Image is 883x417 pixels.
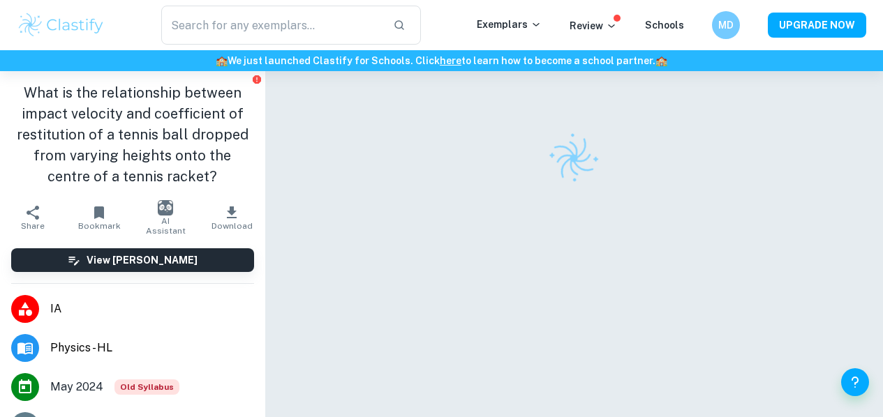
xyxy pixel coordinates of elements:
[11,248,254,272] button: View [PERSON_NAME]
[655,55,667,66] span: 🏫
[216,55,228,66] span: 🏫
[712,11,740,39] button: MD
[440,55,461,66] a: here
[212,221,253,231] span: Download
[66,198,133,237] button: Bookmark
[199,198,265,237] button: Download
[87,252,198,268] h6: View [PERSON_NAME]
[841,368,869,396] button: Help and Feedback
[114,379,179,395] div: Starting from the May 2025 session, the Physics IA requirements have changed. It's OK to refer to...
[50,379,103,395] span: May 2024
[3,53,880,68] h6: We just launched Clastify for Schools. Click to learn how to become a school partner.
[11,82,254,187] h1: What is the relationship between impact velocity and coefficient of restitution of a tennis ball ...
[540,124,609,193] img: Clastify logo
[114,379,179,395] span: Old Syllabus
[17,11,105,39] img: Clastify logo
[477,17,542,32] p: Exemplars
[21,221,45,231] span: Share
[768,13,866,38] button: UPGRADE NOW
[50,301,254,317] span: IA
[252,74,262,84] button: Report issue
[141,216,191,236] span: AI Assistant
[133,198,199,237] button: AI Assistant
[645,20,684,31] a: Schools
[158,200,173,215] img: AI Assistant
[78,221,121,231] span: Bookmark
[570,18,617,33] p: Review
[718,17,734,33] h6: MD
[161,6,382,45] input: Search for any exemplars...
[50,340,254,356] span: Physics - HL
